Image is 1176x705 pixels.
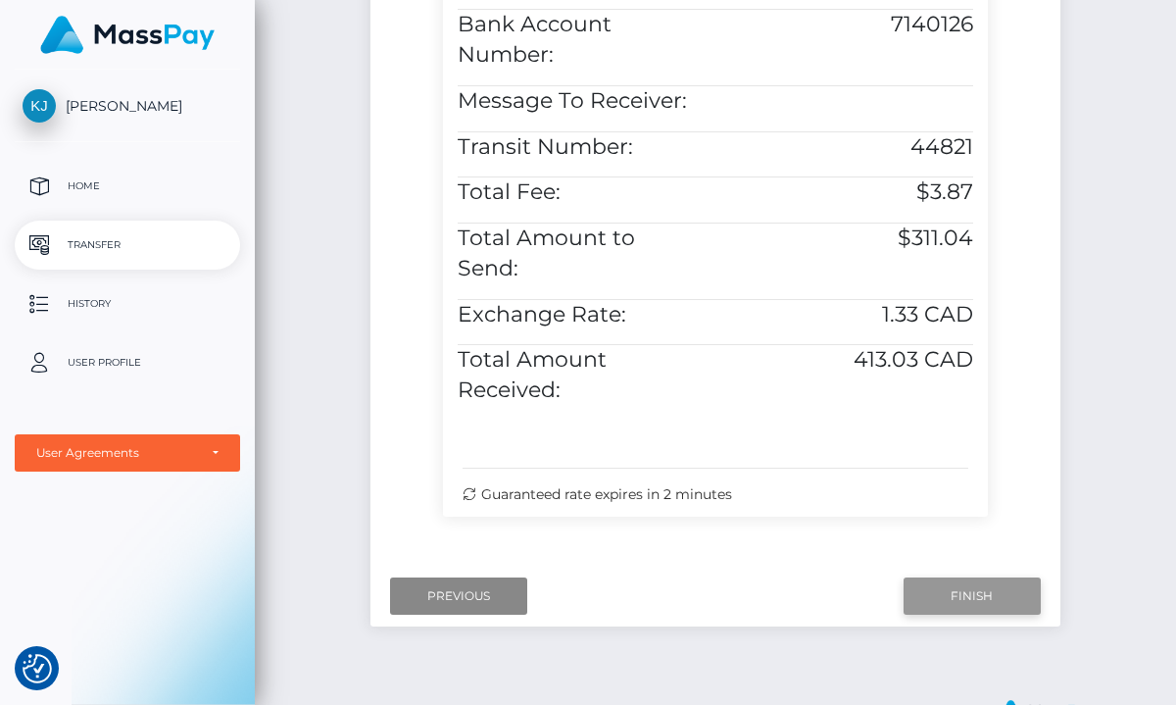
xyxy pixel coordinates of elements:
[904,578,1041,615] input: Finish
[15,221,240,270] a: Transfer
[730,224,973,254] h5: $311.04
[730,300,973,330] h5: 1.33 CAD
[390,578,527,615] input: Previous
[23,172,232,201] p: Home
[23,654,52,683] img: Revisit consent button
[730,10,973,40] h5: 7140126
[23,654,52,683] button: Consent Preferences
[458,345,701,406] h5: Total Amount Received:
[458,300,701,330] h5: Exchange Rate:
[458,224,701,284] h5: Total Amount to Send:
[23,289,232,319] p: History
[458,177,701,208] h5: Total Fee:
[458,132,701,163] h5: Transit Number:
[15,97,240,115] span: [PERSON_NAME]
[463,484,968,505] div: Guaranteed rate expires in 2 minutes
[23,230,232,260] p: Transfer
[15,338,240,387] a: User Profile
[730,345,973,376] h5: 413.03 CAD
[730,132,973,163] h5: 44821
[15,279,240,328] a: History
[40,16,215,54] img: MassPay
[458,10,701,71] h5: Bank Account Number:
[23,348,232,378] p: User Profile
[36,445,197,461] div: User Agreements
[15,162,240,211] a: Home
[458,86,701,117] h5: Message To Receiver:
[15,434,240,472] button: User Agreements
[730,177,973,208] h5: $3.87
